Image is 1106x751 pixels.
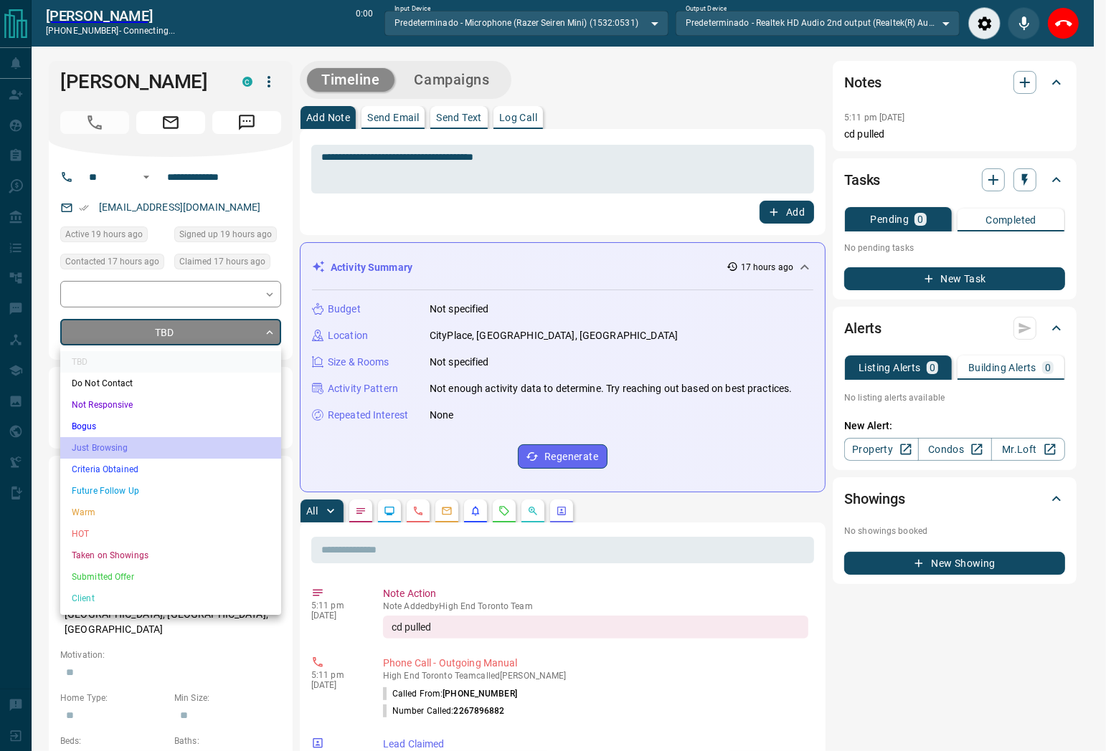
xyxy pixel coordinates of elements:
li: Just Browsing [60,437,281,459]
li: Not Responsive [60,394,281,416]
li: Submitted Offer [60,566,281,588]
li: Criteria Obtained [60,459,281,480]
li: HOT [60,523,281,545]
li: Bogus [60,416,281,437]
li: Taken on Showings [60,545,281,566]
li: Do Not Contact [60,373,281,394]
li: Future Follow Up [60,480,281,502]
li: Client [60,588,281,609]
li: Warm [60,502,281,523]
